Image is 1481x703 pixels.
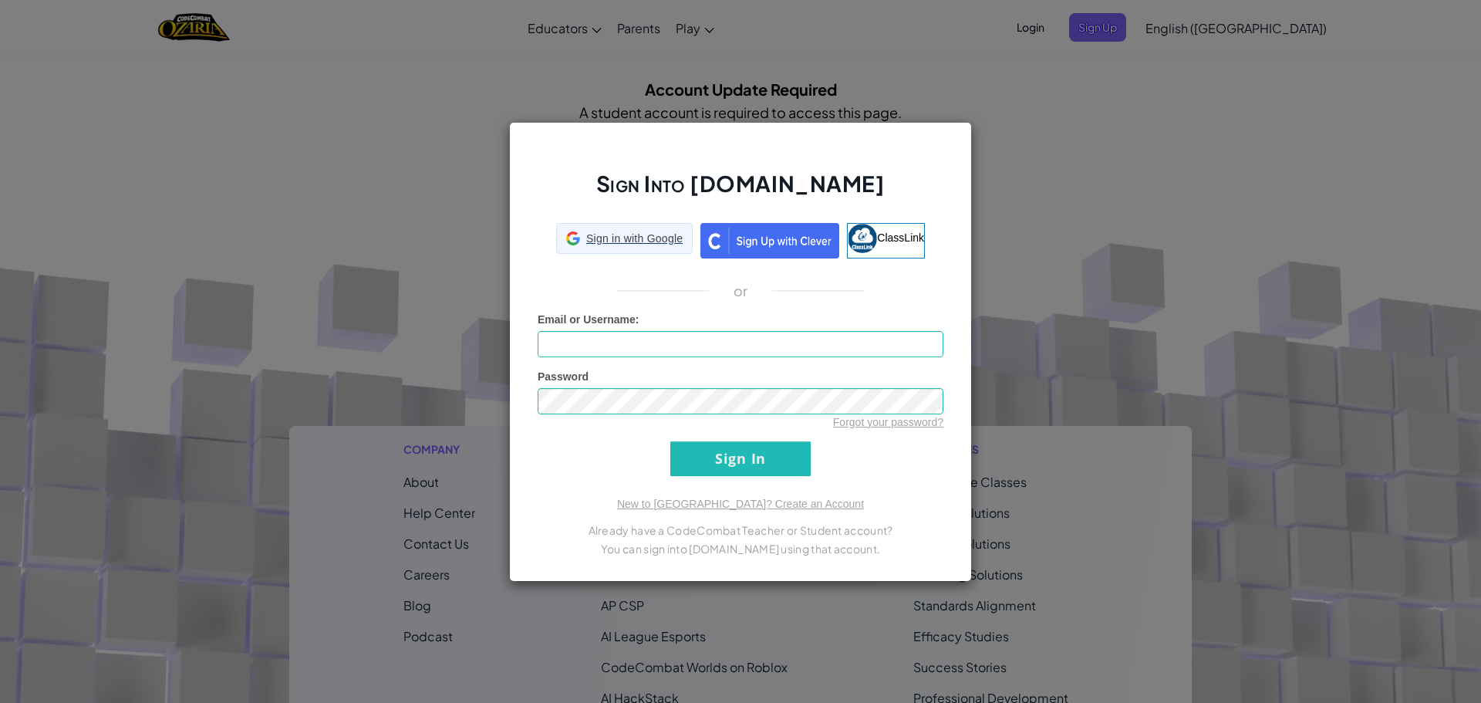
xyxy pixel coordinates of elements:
span: ClassLink [877,231,924,243]
span: Email or Username [538,313,636,326]
a: Sign in with Google [556,223,693,259]
p: You can sign into [DOMAIN_NAME] using that account. [538,539,943,558]
h2: Sign Into [DOMAIN_NAME] [538,169,943,214]
p: Already have a CodeCombat Teacher or Student account? [538,521,943,539]
span: Sign in with Google [586,231,683,246]
input: Sign In [670,441,811,476]
img: classlink-logo-small.png [848,224,877,253]
label: : [538,312,639,327]
img: clever_sso_button@2x.png [700,223,839,259]
a: Forgot your password? [833,416,943,428]
div: Sign in with Google [556,223,693,254]
p: or [734,282,748,300]
span: Password [538,370,589,383]
a: New to [GEOGRAPHIC_DATA]? Create an Account [617,498,864,510]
